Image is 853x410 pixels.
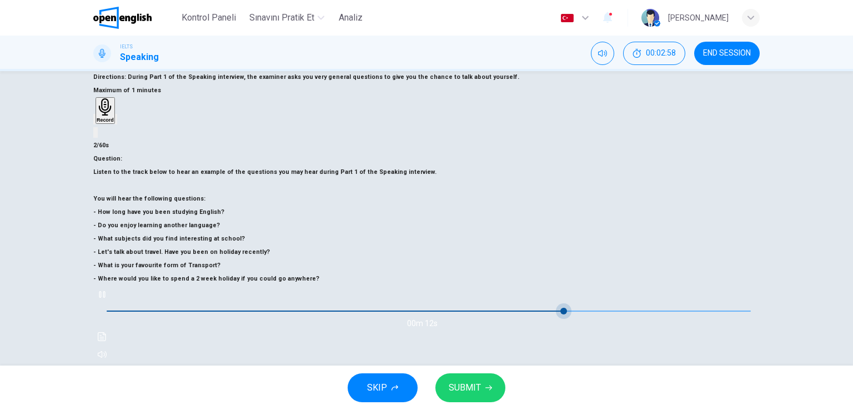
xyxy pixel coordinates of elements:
button: Kontrol Paneli [177,8,240,28]
button: Ses transkripsiyonunu görmek için tıklayın [93,328,111,346]
span: Kontrol Paneli [182,11,236,24]
h6: 2/60s [93,139,760,152]
span: Analiz [339,11,363,24]
span: Sınavını Pratik Et [249,11,314,24]
span: END SESSION [703,49,751,58]
h6: Listen to the track below to hear an example of the questions you may hear during Part 1 of the S... [93,166,760,286]
span: 00m 12s [93,319,760,328]
button: Analiz [333,8,369,28]
button: Sınavını Pratik Et [245,8,329,28]
img: OpenEnglish logo [93,7,152,29]
span: IELTS [120,43,133,51]
div: [PERSON_NAME] [668,11,729,24]
button: END SESSION [694,42,760,65]
button: 00:02:58 [623,42,685,65]
h6: Question : [93,152,760,166]
button: SKIP [348,373,418,402]
button: Record [96,97,115,124]
h6: Directions : [93,71,760,84]
h6: Maximum of 1 minutes [393,363,460,377]
div: Hide [623,42,685,65]
button: SUBMIT [435,373,505,402]
h6: Maximum of 1 minutes [93,84,760,97]
h6: Record [97,117,114,123]
span: During Part 1 of the Speaking interview, the examiner asks you very general questions to give you... [128,73,519,81]
img: tr [560,14,574,22]
span: SUBMIT [449,380,481,396]
img: Profile picture [641,9,659,27]
h1: Speaking [120,51,159,64]
div: Mute [591,42,614,65]
span: 00:02:58 [646,49,676,58]
span: SKIP [367,380,387,396]
a: OpenEnglish logo [93,7,177,29]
